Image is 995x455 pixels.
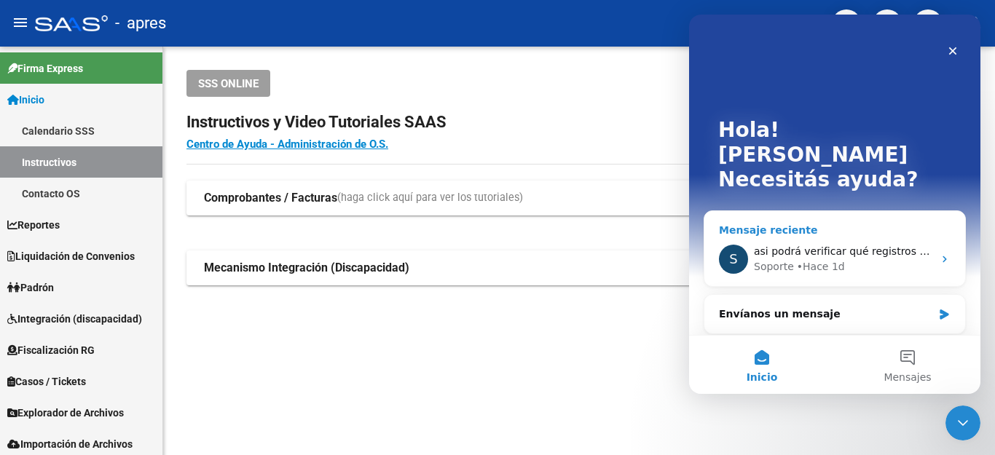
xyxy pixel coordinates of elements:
span: (haga click aquí para ver los tutoriales) [337,190,523,206]
span: Integración (discapacidad) [7,311,142,327]
span: Importación de Archivos [7,436,133,452]
span: Reportes [7,217,60,233]
span: Inicio [7,92,44,108]
span: Casos / Tickets [7,373,86,389]
span: Firma Express [7,60,83,76]
div: • Hace 1d [108,245,156,260]
span: Padrón [7,280,54,296]
span: asi podrá verificar qué registros no fueron incluidos en el txt [PERSON_NAME] [65,231,461,242]
h2: Instructivos y Video Tutoriales SAAS [186,108,972,136]
strong: Comprobantes / Facturas [204,190,337,206]
span: Fiscalización RG [7,342,95,358]
div: Soporte [65,245,105,260]
span: - apres [115,7,166,39]
span: SSS ONLINE [198,77,259,90]
mat-expansion-panel-header: Mecanismo Integración (Discapacidad) [186,250,972,285]
span: Inicio [58,357,89,368]
span: Liquidación de Convenios [7,248,135,264]
span: Mensajes [194,357,242,368]
iframe: Intercom live chat [689,15,980,394]
button: SSS ONLINE [186,70,270,97]
mat-icon: menu [12,14,29,31]
a: Centro de Ayuda - Administración de O.S. [186,138,388,151]
div: Envíanos un mensaje [30,292,243,307]
span: Explorador de Archivos [7,405,124,421]
iframe: Intercom live chat [945,405,980,440]
div: Envíanos un mensaje [15,280,277,320]
mat-expansion-panel-header: Comprobantes / Facturas(haga click aquí para ver los tutoriales) [186,181,972,215]
strong: Mecanismo Integración (Discapacidad) [204,260,409,276]
div: Cerrar [251,23,277,50]
button: Mensajes [146,321,291,379]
